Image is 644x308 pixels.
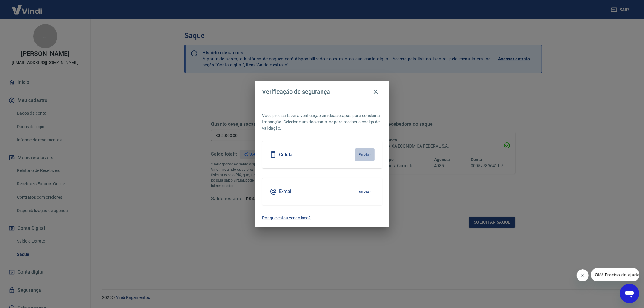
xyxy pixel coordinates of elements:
[279,152,295,158] h5: Celular
[355,185,375,198] button: Enviar
[262,113,382,132] p: Você precisa fazer a verificação em duas etapas para concluir a transação. Selecione um dos conta...
[355,148,375,161] button: Enviar
[620,284,639,303] iframe: Botão para abrir a janela de mensagens
[262,215,382,221] a: Por que estou vendo isso?
[577,269,589,281] iframe: Fechar mensagem
[262,88,330,95] h4: Verificação de segurança
[4,4,51,9] span: Olá! Precisa de ajuda?
[591,268,639,281] iframe: Mensagem da empresa
[279,189,293,195] h5: E-mail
